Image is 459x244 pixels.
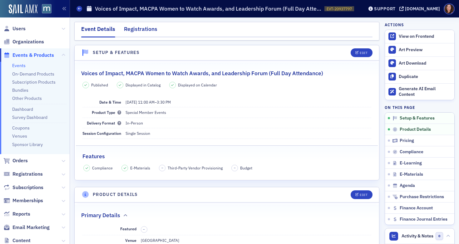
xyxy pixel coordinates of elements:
a: Organizations [3,38,44,45]
span: Profile [444,3,455,14]
span: Users [12,25,26,32]
h2: Primary Details [81,211,120,219]
img: SailAMX [42,4,52,14]
div: Art Download [399,61,451,66]
h4: Product Details [93,191,138,198]
a: Orders [3,157,28,164]
span: Third-Party Vendor Provisioning [168,165,223,171]
img: SailAMX [9,4,37,14]
span: Agenda [400,183,415,188]
span: EVT-20937797 [327,6,352,12]
a: Memberships [3,197,43,204]
span: Organizations [12,38,44,45]
div: View on Frontend [399,34,451,39]
button: Generate AI Email Content [385,83,454,100]
a: Users [3,25,26,32]
div: Registrations [124,25,157,37]
span: Purchase Restrictions [400,194,444,200]
div: Art Preview [399,47,451,53]
h4: On this page [385,105,455,110]
span: Activity & Notes [402,233,433,239]
a: Art Preview [385,43,454,56]
button: Edit [351,48,372,57]
a: Bundles [12,87,28,93]
span: – [161,166,163,170]
span: – [126,100,171,105]
div: Support [374,6,396,12]
a: Email Marketing [3,224,50,231]
span: Session Configuration [82,131,121,136]
h2: Features [82,152,105,160]
span: [DATE] [126,100,137,105]
span: Email Marketing [12,224,50,231]
h4: Actions [385,22,404,27]
span: Finance Journal Entries [400,217,447,222]
span: Special Member Events [126,110,166,115]
span: Displayed on Calendar [178,82,217,88]
button: Duplicate [385,70,454,83]
span: Single Session [126,131,150,136]
span: Orders [12,157,28,164]
span: – [234,166,236,170]
a: Events & Products [3,52,54,59]
a: Other Products [12,95,42,101]
div: Edit [360,193,368,197]
span: Memberships [12,197,43,204]
span: – [143,227,145,232]
a: Venues [12,133,27,139]
a: Art Download [385,56,454,70]
span: Delivery Format [87,120,121,125]
span: Setup & Features [400,115,435,121]
div: [DOMAIN_NAME] [405,6,440,12]
span: Product Details [400,127,431,132]
span: [GEOGRAPHIC_DATA] [141,238,179,243]
span: Content [12,237,31,244]
span: Compliance [92,165,113,171]
span: Displayed in Catalog [126,82,160,88]
a: Subscriptions [3,184,43,191]
h1: Voices of Impact, MACPA Women to Watch Awards, and Leadership Forum (Full Day Attendance) [95,5,321,12]
span: E-Materials [400,172,423,177]
a: On-Demand Products [12,71,54,77]
a: Content [3,237,31,244]
time: 11:00 AM [138,100,155,105]
a: Sponsor Library [12,142,43,147]
span: In-Person [126,120,143,125]
div: Duplicate [399,74,451,80]
span: Budget [240,165,252,171]
span: Compliance [400,149,423,155]
span: Venue [125,238,136,243]
button: Edit [351,190,372,199]
a: View Homepage [37,4,52,15]
button: [DOMAIN_NAME] [399,7,442,11]
span: E-Learning [400,160,422,166]
div: Event Details [81,25,115,37]
span: 0 [436,232,443,240]
h2: Voices of Impact, MACPA Women to Watch Awards, and Leadership Forum (Full Day Attendance) [81,69,323,77]
span: E-Materials [130,165,150,171]
a: Events [12,63,26,68]
a: View on Frontend [385,30,454,43]
span: Pricing [400,138,414,144]
span: Date & Time [99,100,121,105]
span: Featured [120,226,136,231]
span: Subscriptions [12,184,43,191]
span: Published [91,82,108,88]
span: Registrations [12,171,43,178]
a: Dashboard [12,106,33,112]
time: 3:30 PM [157,100,171,105]
a: Survey Dashboard [12,115,47,120]
span: Product Type [92,110,121,115]
a: Registrations [3,171,43,178]
span: Reports [12,211,30,217]
div: Edit [360,51,368,55]
h4: Setup & Features [93,49,140,56]
span: Finance Account [400,205,433,211]
div: Generate AI Email Content [399,86,451,97]
a: Subscription Products [12,79,56,85]
a: Coupons [12,125,30,131]
a: Reports [3,211,30,217]
span: Events & Products [12,52,54,59]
